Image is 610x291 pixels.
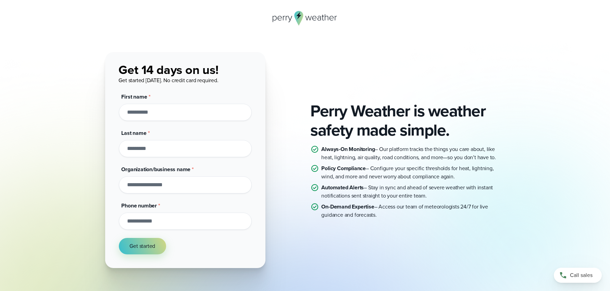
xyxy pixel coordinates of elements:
strong: Always-On Monitoring [322,145,375,153]
strong: Automated Alerts [322,184,364,191]
p: – Our platform tracks the things you care about, like heat, lightning, air quality, road conditio... [322,145,505,162]
span: Get 14 days on us! [119,61,219,79]
p: – Access our team of meteorologists 24/7 for live guidance and forecasts. [322,203,505,219]
h2: Perry Weather is weather safety made simple. [311,101,505,140]
strong: Policy Compliance [322,164,366,172]
p: – Stay in sync and ahead of severe weather with instant notifications sent straight to your entir... [322,184,505,200]
span: Organization/business name [122,165,191,173]
a: Call sales [554,268,602,283]
span: Get started [130,242,155,250]
span: Call sales [570,271,593,279]
button: Get started [119,238,166,254]
span: First name [122,93,147,101]
span: Get started [DATE]. No credit card required. [119,76,219,84]
span: Last name [122,129,147,137]
span: Phone number [122,202,157,210]
strong: On-Demand Expertise [322,203,374,211]
p: – Configure your specific thresholds for heat, lightning, wind, and more and never worry about co... [322,164,505,181]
